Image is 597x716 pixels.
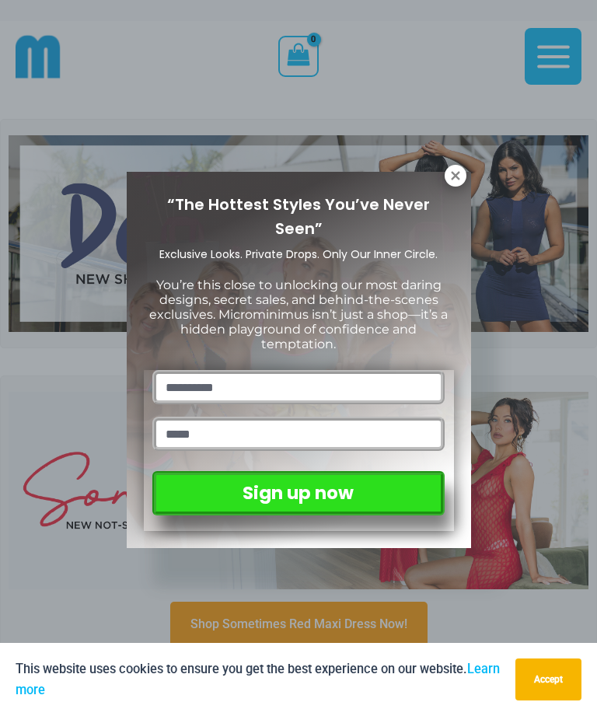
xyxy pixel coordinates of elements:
[149,278,448,352] span: You’re this close to unlocking our most daring designs, secret sales, and behind-the-scenes exclu...
[16,658,504,700] p: This website uses cookies to ensure you get the best experience on our website.
[167,194,430,239] span: “The Hottest Styles You’ve Never Seen”
[152,471,444,515] button: Sign up now
[159,246,438,262] span: Exclusive Looks. Private Drops. Only Our Inner Circle.
[16,662,500,697] a: Learn more
[445,165,466,187] button: Close
[515,658,581,700] button: Accept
